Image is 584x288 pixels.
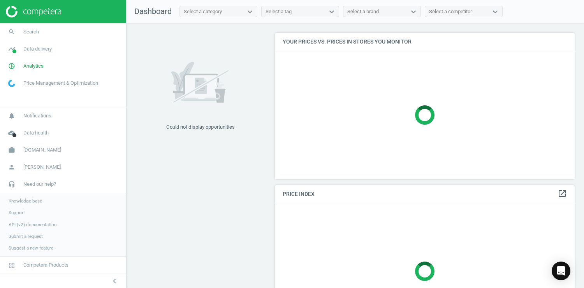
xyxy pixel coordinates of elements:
[171,52,230,114] img: 7171a7ce662e02b596aeec34d53f281b.svg
[134,7,172,16] span: Dashboard
[4,177,19,192] i: headset_mic
[23,45,52,52] span: Data delivery
[23,164,61,171] span: [PERSON_NAME]
[4,160,19,175] i: person
[9,209,25,216] span: Support
[9,245,53,251] span: Suggest a new feature
[23,80,98,87] span: Price Management & Optimization
[275,33,575,51] h4: Your prices vs. prices in stores you monitor
[266,8,292,15] div: Select a tag
[110,276,119,286] i: chevron_left
[23,181,56,188] span: Need our help?
[4,24,19,39] i: search
[9,222,56,228] span: API (v2) documentation
[9,233,43,239] span: Submit a request
[6,6,61,17] img: ajHJNr6hYgQAAAAASUVORK5CYII=
[23,112,51,119] span: Notifications
[23,129,49,136] span: Data health
[347,8,379,15] div: Select a brand
[4,42,19,56] i: timeline
[105,276,124,286] button: chevron_left
[23,147,61,154] span: [DOMAIN_NAME]
[4,143,19,157] i: work
[558,189,567,198] i: open_in_new
[166,124,235,131] div: Could not display opportunities
[552,262,570,280] div: Open Intercom Messenger
[429,8,472,15] div: Select a competitor
[184,8,222,15] div: Select a category
[23,28,39,35] span: Search
[8,80,15,87] img: wGWNvw8QSZomAAAAABJRU5ErkJggg==
[4,59,19,73] i: pie_chart_outlined
[9,198,42,204] span: Knowledge base
[4,126,19,140] i: cloud_done
[4,108,19,123] i: notifications
[23,63,44,70] span: Analytics
[275,185,575,203] h4: Price Index
[558,189,567,199] a: open_in_new
[23,262,69,269] span: Competera Products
